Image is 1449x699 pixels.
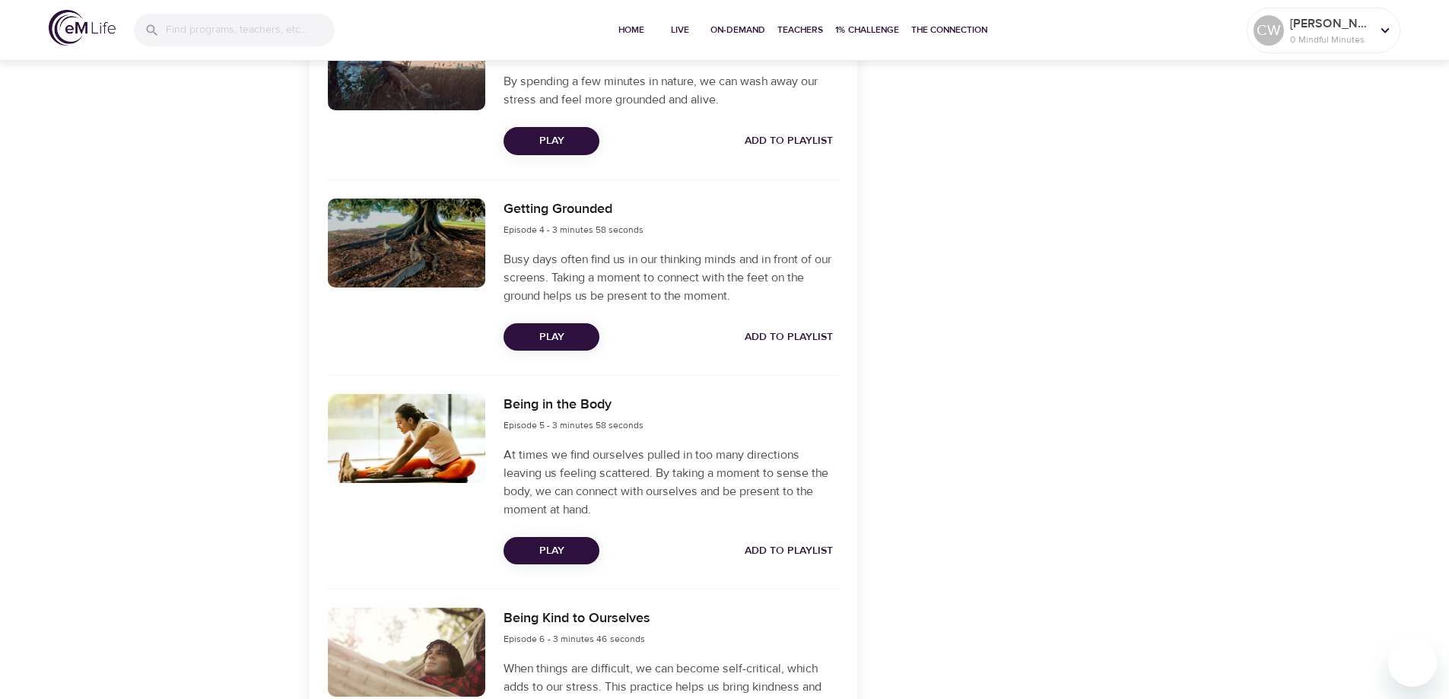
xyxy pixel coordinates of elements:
span: Episode 5 - 3 minutes 58 seconds [504,419,643,431]
p: Busy days often find us in our thinking minds and in front of our screens. Taking a moment to con... [504,250,838,305]
h6: Being Kind to Ourselves [504,608,650,630]
span: Play [516,542,587,561]
p: 0 Mindful Minutes [1290,33,1371,46]
button: Play [504,537,599,565]
button: Add to Playlist [739,323,839,351]
span: Play [516,132,587,151]
input: Find programs, teachers, etc... [166,14,335,46]
span: Teachers [777,22,823,38]
p: At times we find ourselves pulled in too many directions leaving us feeling scattered. By taking ... [504,446,838,519]
img: logo [49,10,116,46]
div: CW [1254,15,1284,46]
span: Episode 4 - 3 minutes 58 seconds [504,224,643,236]
span: 1% Challenge [835,22,899,38]
span: Home [613,22,650,38]
span: On-Demand [710,22,765,38]
span: Add to Playlist [745,542,833,561]
p: By spending a few minutes in nature, we can wash away our stress and feel more grounded and alive. [504,72,838,109]
span: Live [662,22,698,38]
p: [PERSON_NAME] [1290,14,1371,33]
span: Episode 6 - 3 minutes 46 seconds [504,633,645,645]
button: Add to Playlist [739,127,839,155]
h6: Being in the Body [504,394,643,416]
h6: Getting Grounded [504,199,643,221]
iframe: Button to launch messaging window [1388,638,1437,687]
button: Play [504,127,599,155]
span: Add to Playlist [745,328,833,347]
span: Add to Playlist [745,132,833,151]
span: Play [516,328,587,347]
button: Add to Playlist [739,537,839,565]
button: Play [504,323,599,351]
span: The Connection [911,22,987,38]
